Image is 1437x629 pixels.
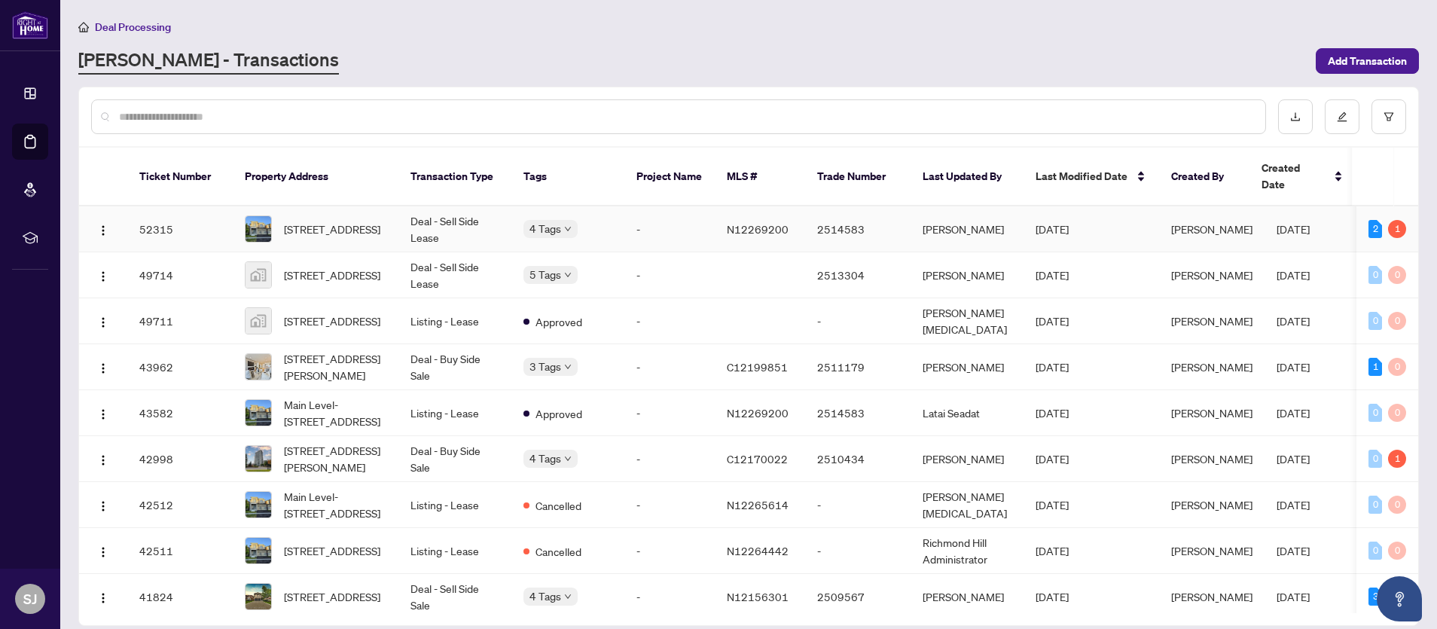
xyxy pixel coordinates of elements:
[398,390,511,436] td: Listing - Lease
[398,482,511,528] td: Listing - Lease
[624,344,715,390] td: -
[564,225,572,233] span: down
[1368,312,1382,330] div: 0
[1171,268,1252,282] span: [PERSON_NAME]
[1388,358,1406,376] div: 0
[805,436,911,482] td: 2510434
[911,574,1024,620] td: [PERSON_NAME]
[1368,266,1382,284] div: 0
[91,355,115,379] button: Logo
[246,308,271,334] img: thumbnail-img
[1371,99,1406,134] button: filter
[127,298,233,344] td: 49711
[127,344,233,390] td: 43962
[805,252,911,298] td: 2513304
[127,482,233,528] td: 42512
[805,344,911,390] td: 2511179
[1277,268,1310,282] span: [DATE]
[1171,406,1252,420] span: [PERSON_NAME]
[564,271,572,279] span: down
[1277,406,1310,420] span: [DATE]
[95,20,171,34] span: Deal Processing
[398,344,511,390] td: Deal - Buy Side Sale
[564,593,572,600] span: down
[127,148,233,206] th: Ticket Number
[127,206,233,252] td: 52315
[535,405,582,422] span: Approved
[1388,220,1406,238] div: 1
[1036,222,1069,236] span: [DATE]
[911,148,1024,206] th: Last Updated By
[1171,498,1252,511] span: [PERSON_NAME]
[805,574,911,620] td: 2509567
[233,148,398,206] th: Property Address
[91,585,115,609] button: Logo
[1036,268,1069,282] span: [DATE]
[1388,312,1406,330] div: 0
[398,574,511,620] td: Deal - Sell Side Sale
[246,262,271,288] img: thumbnail-img
[727,590,789,603] span: N12156301
[529,358,561,375] span: 3 Tags
[1171,544,1252,557] span: [PERSON_NAME]
[127,252,233,298] td: 49714
[1036,314,1069,328] span: [DATE]
[1368,542,1382,560] div: 0
[97,224,109,237] img: Logo
[727,498,789,511] span: N12265614
[97,592,109,604] img: Logo
[97,454,109,466] img: Logo
[911,206,1024,252] td: [PERSON_NAME]
[805,482,911,528] td: -
[727,360,788,374] span: C12199851
[1036,544,1069,557] span: [DATE]
[1262,160,1325,193] span: Created Date
[1368,220,1382,238] div: 2
[727,222,789,236] span: N12269200
[1036,590,1069,603] span: [DATE]
[1368,404,1382,422] div: 0
[624,298,715,344] td: -
[1388,266,1406,284] div: 0
[91,217,115,241] button: Logo
[398,148,511,206] th: Transaction Type
[97,316,109,328] img: Logo
[1368,588,1382,606] div: 3
[727,452,788,466] span: C12170022
[1024,148,1159,206] th: Last Modified Date
[246,538,271,563] img: thumbnail-img
[1278,99,1313,134] button: download
[1159,148,1249,206] th: Created By
[1277,360,1310,374] span: [DATE]
[398,298,511,344] td: Listing - Lease
[727,544,789,557] span: N12264442
[1368,496,1382,514] div: 0
[1277,314,1310,328] span: [DATE]
[535,497,581,514] span: Cancelled
[398,252,511,298] td: Deal - Sell Side Lease
[127,436,233,482] td: 42998
[91,401,115,425] button: Logo
[78,22,89,32] span: home
[284,313,380,329] span: [STREET_ADDRESS]
[529,220,561,237] span: 4 Tags
[1388,404,1406,422] div: 0
[97,408,109,420] img: Logo
[805,390,911,436] td: 2514583
[1171,452,1252,466] span: [PERSON_NAME]
[284,442,386,475] span: [STREET_ADDRESS][PERSON_NAME]
[1368,450,1382,468] div: 0
[911,298,1024,344] td: [PERSON_NAME][MEDICAL_DATA]
[12,11,48,39] img: logo
[246,400,271,426] img: thumbnail-img
[284,396,386,429] span: Main Level-[STREET_ADDRESS]
[535,313,582,330] span: Approved
[78,47,339,75] a: [PERSON_NAME] - Transactions
[624,390,715,436] td: -
[1316,48,1419,74] button: Add Transaction
[624,482,715,528] td: -
[911,344,1024,390] td: [PERSON_NAME]
[624,206,715,252] td: -
[1277,498,1310,511] span: [DATE]
[97,500,109,512] img: Logo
